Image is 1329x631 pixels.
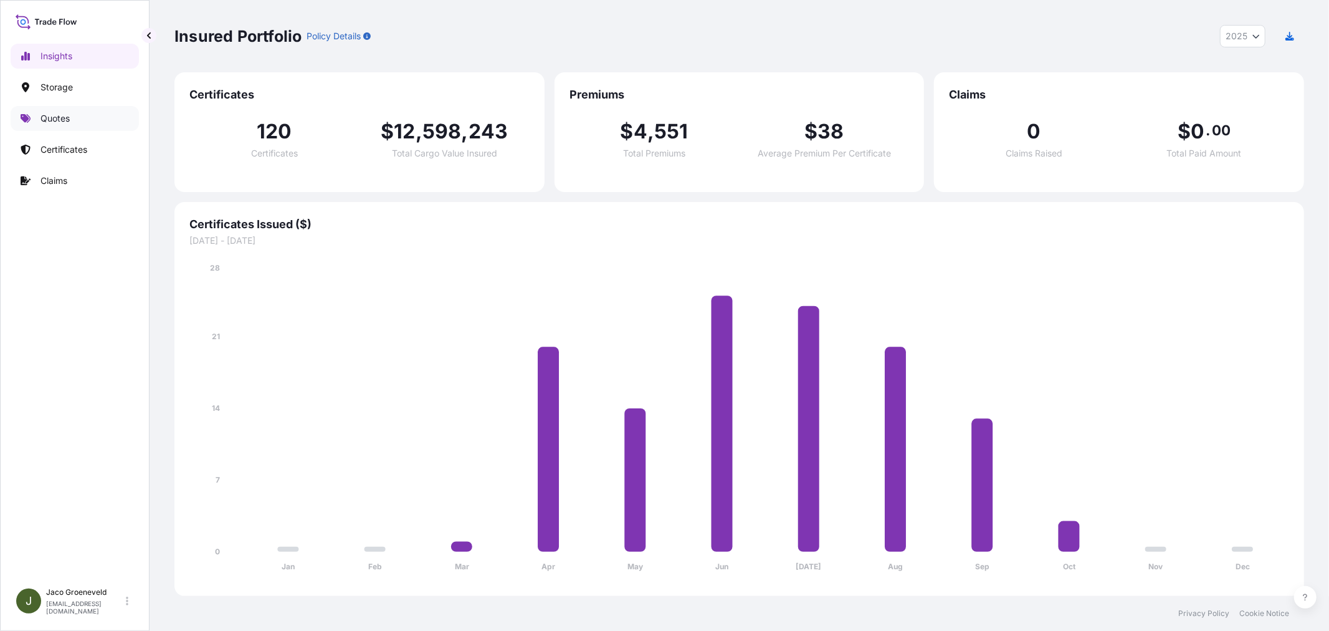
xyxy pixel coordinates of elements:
a: Quotes [11,106,139,131]
tspan: Oct [1063,562,1076,572]
tspan: Sep [975,562,989,572]
tspan: 21 [212,332,220,341]
button: Year Selector [1220,25,1265,47]
span: Certificates Issued ($) [189,217,1289,232]
span: Claims [949,87,1289,102]
span: $ [804,122,817,142]
span: , [647,122,654,142]
tspan: 28 [210,263,220,272]
tspan: 14 [212,403,220,413]
span: , [462,122,469,142]
span: 00 [1212,125,1231,135]
span: $ [1178,122,1191,142]
tspan: 7 [216,475,220,484]
span: 551 [654,122,688,142]
span: 598 [422,122,462,142]
tspan: 0 [215,547,220,556]
p: Claims [40,175,67,187]
tspan: Jan [282,562,295,572]
tspan: May [627,562,644,572]
a: Certificates [11,137,139,162]
a: Insights [11,44,139,69]
span: 120 [257,122,292,142]
tspan: Aug [888,562,903,572]
span: $ [620,122,633,142]
p: Storage [40,81,73,94]
span: Total Premiums [623,149,685,158]
span: Total Paid Amount [1167,149,1242,158]
a: Storage [11,75,139,100]
span: Certificates [189,87,530,102]
span: Average Premium Per Certificate [758,149,891,158]
span: 4 [634,122,647,142]
span: [DATE] - [DATE] [189,234,1289,247]
p: Policy Details [307,30,361,42]
p: [EMAIL_ADDRESS][DOMAIN_NAME] [46,600,123,615]
span: 38 [817,122,844,142]
span: 0 [1027,122,1041,142]
p: Insured Portfolio [174,26,302,46]
span: Total Cargo Value Insured [392,149,497,158]
span: , [416,122,422,142]
span: Certificates [251,149,298,158]
tspan: Apr [541,562,555,572]
tspan: Jun [715,562,728,572]
span: 2025 [1226,30,1247,42]
a: Privacy Policy [1178,609,1229,619]
p: Quotes [40,112,70,125]
p: Insights [40,50,72,62]
span: . [1206,125,1211,135]
a: Cookie Notice [1239,609,1289,619]
span: $ [381,122,394,142]
tspan: [DATE] [796,562,822,572]
p: Jaco Groeneveld [46,587,123,597]
span: 243 [469,122,508,142]
span: Claims Raised [1006,149,1062,158]
p: Certificates [40,143,87,156]
span: 12 [394,122,415,142]
span: 0 [1191,122,1204,142]
tspan: Feb [368,562,382,572]
a: Claims [11,168,139,193]
span: J [26,595,32,607]
tspan: Nov [1149,562,1164,572]
tspan: Dec [1236,562,1250,572]
span: Premiums [569,87,910,102]
tspan: Mar [455,562,469,572]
